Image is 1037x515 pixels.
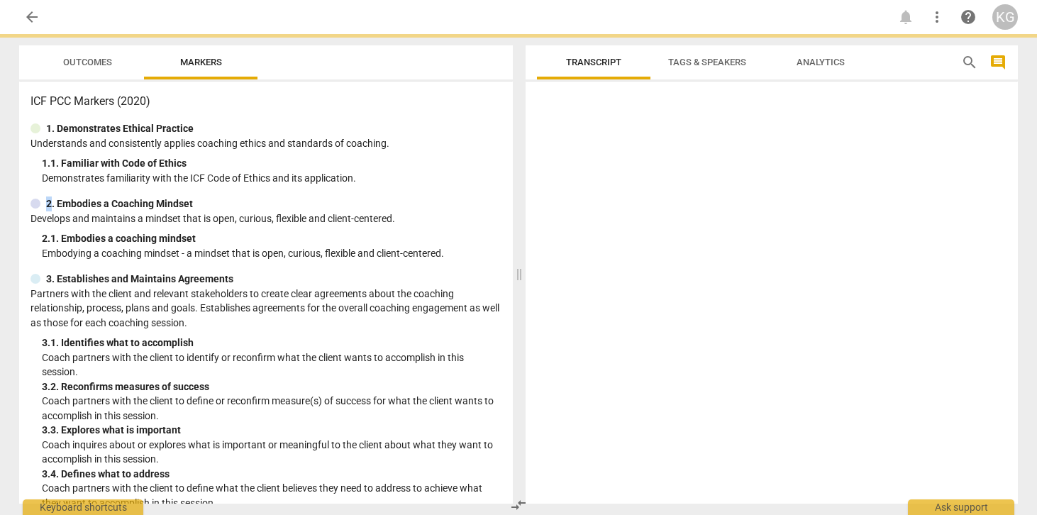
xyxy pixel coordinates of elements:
[30,93,501,110] h3: ICF PCC Markers (2020)
[992,4,1018,30] button: KG
[958,51,981,74] button: Search
[566,57,621,67] span: Transcript
[42,231,501,246] div: 2. 1. Embodies a coaching mindset
[46,196,193,211] p: 2. Embodies a Coaching Mindset
[30,211,501,226] p: Develops and maintains a mindset that is open, curious, flexible and client-centered.
[42,246,501,261] p: Embodying a coaching mindset - a mindset that is open, curious, flexible and client-centered.
[180,57,222,67] span: Markers
[989,54,1006,71] span: comment
[30,287,501,331] p: Partners with the client and relevant stakeholders to create clear agreements about the coaching ...
[42,336,501,350] div: 3. 1. Identifies what to accomplish
[63,57,112,67] span: Outcomes
[46,121,194,136] p: 1. Demonstrates Ethical Practice
[42,350,501,380] p: Coach partners with the client to identify or reconfirm what the client wants to accomplish in th...
[42,156,501,171] div: 1. 1. Familiar with Code of Ethics
[797,57,845,67] span: Analytics
[42,481,501,510] p: Coach partners with the client to define what the client believes they need to address to achieve...
[42,380,501,394] div: 3. 2. Reconfirms measures of success
[668,57,746,67] span: Tags & Speakers
[30,136,501,151] p: Understands and consistently applies coaching ethics and standards of coaching.
[960,9,977,26] span: help
[23,499,143,515] div: Keyboard shortcuts
[510,497,527,514] span: compare_arrows
[46,272,233,287] p: 3. Establishes and Maintains Agreements
[42,438,501,467] p: Coach inquires about or explores what is important or meaningful to the client about what they wa...
[908,499,1014,515] div: Ask support
[42,467,501,482] div: 3. 4. Defines what to address
[928,9,945,26] span: more_vert
[961,54,978,71] span: search
[42,394,501,423] p: Coach partners with the client to define or reconfirm measure(s) of success for what the client w...
[955,4,981,30] a: Help
[42,423,501,438] div: 3. 3. Explores what is important
[42,171,501,186] p: Demonstrates familiarity with the ICF Code of Ethics and its application.
[987,51,1009,74] button: Show/Hide comments
[23,9,40,26] span: arrow_back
